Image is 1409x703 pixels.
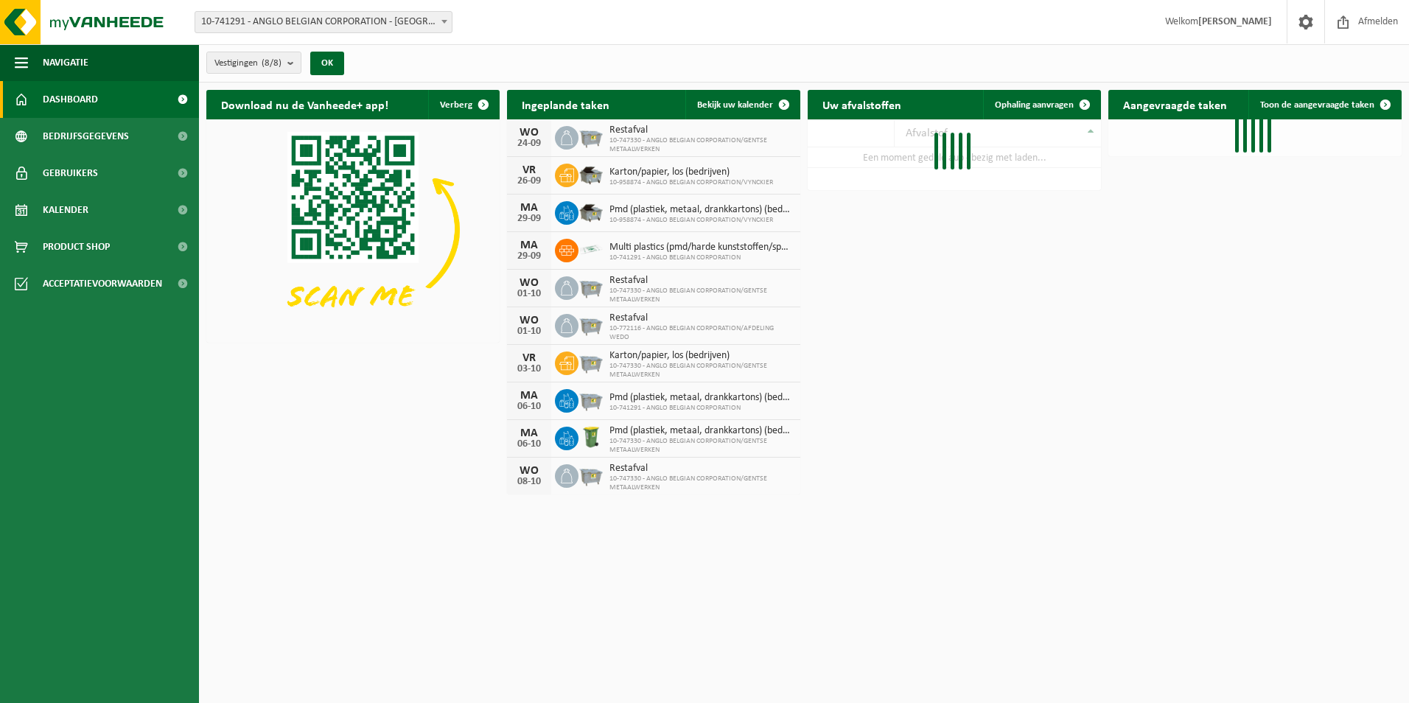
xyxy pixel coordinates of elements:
div: 01-10 [514,289,544,299]
strong: [PERSON_NAME] [1198,16,1272,27]
span: 10-741291 - ANGLO BELGIAN CORPORATION - GENT [195,12,452,32]
img: WB-2500-GAL-GY-01 [578,462,604,487]
span: Restafval [609,125,793,136]
div: 01-10 [514,326,544,337]
div: MA [514,202,544,214]
div: 29-09 [514,214,544,224]
span: 10-747330 - ANGLO BELGIAN CORPORATION/GENTSE METAALWERKEN [609,287,793,304]
div: 08-10 [514,477,544,487]
a: Toon de aangevraagde taken [1248,90,1400,119]
span: Dashboard [43,81,98,118]
a: Bekijk uw kalender [685,90,799,119]
span: 10-741291 - ANGLO BELGIAN CORPORATION [609,404,793,413]
div: WO [514,127,544,139]
span: Pmd (plastiek, metaal, drankkartons) (bedrijven) [609,204,793,216]
img: WB-2500-GAL-GY-01 [578,349,604,374]
h2: Download nu de Vanheede+ app! [206,90,403,119]
img: WB-2500-GAL-GY-01 [578,274,604,299]
span: Pmd (plastiek, metaal, drankkartons) (bedrijven) [609,425,793,437]
span: Bedrijfsgegevens [43,118,129,155]
span: 10-958874 - ANGLO BELGIAN CORPORATION/VYNCKIER [609,178,773,187]
h2: Uw afvalstoffen [808,90,916,119]
span: Pmd (plastiek, metaal, drankkartons) (bedrijven) [609,392,793,404]
div: MA [514,239,544,251]
img: WB-5000-GAL-GY-01 [578,161,604,186]
span: Vestigingen [214,52,282,74]
div: VR [514,164,544,176]
span: 10-741291 - ANGLO BELGIAN CORPORATION - GENT [195,11,452,33]
button: Verberg [428,90,498,119]
div: WO [514,277,544,289]
img: WB-2500-GAL-GY-01 [578,124,604,149]
span: 10-747330 - ANGLO BELGIAN CORPORATION/GENTSE METAALWERKEN [609,437,793,455]
img: Download de VHEPlus App [206,119,500,340]
a: Ophaling aanvragen [983,90,1099,119]
span: Ophaling aanvragen [995,100,1074,110]
div: 06-10 [514,402,544,412]
span: Restafval [609,275,793,287]
span: Karton/papier, los (bedrijven) [609,350,793,362]
span: 10-958874 - ANGLO BELGIAN CORPORATION/VYNCKIER [609,216,793,225]
div: 29-09 [514,251,544,262]
img: WB-2500-GAL-GY-01 [578,387,604,412]
span: Multi plastics (pmd/harde kunststoffen/spanbanden/eps/folie naturel/folie gemeng... [609,242,793,253]
span: 10-747330 - ANGLO BELGIAN CORPORATION/GENTSE METAALWERKEN [609,475,793,492]
div: 24-09 [514,139,544,149]
span: Navigatie [43,44,88,81]
span: Restafval [609,463,793,475]
img: LP-SK-00500-LPE-16 [578,237,604,262]
div: WO [514,315,544,326]
span: Gebruikers [43,155,98,192]
span: 10-747330 - ANGLO BELGIAN CORPORATION/GENTSE METAALWERKEN [609,136,793,154]
img: WB-5000-GAL-GY-01 [578,199,604,224]
span: 10-772116 - ANGLO BELGIAN CORPORATION/AFDELING WEDO [609,324,793,342]
img: WB-0240-HPE-GN-50 [578,424,604,450]
span: Kalender [43,192,88,228]
div: MA [514,390,544,402]
div: VR [514,352,544,364]
span: 10-741291 - ANGLO BELGIAN CORPORATION [609,253,793,262]
span: Karton/papier, los (bedrijven) [609,167,773,178]
h2: Aangevraagde taken [1108,90,1242,119]
img: WB-2500-GAL-GY-01 [578,312,604,337]
div: 03-10 [514,364,544,374]
div: 26-09 [514,176,544,186]
h2: Ingeplande taken [507,90,624,119]
div: WO [514,465,544,477]
count: (8/8) [262,58,282,68]
span: Product Shop [43,228,110,265]
span: Verberg [440,100,472,110]
span: Toon de aangevraagde taken [1260,100,1374,110]
button: Vestigingen(8/8) [206,52,301,74]
span: Restafval [609,312,793,324]
div: 06-10 [514,439,544,450]
span: Bekijk uw kalender [697,100,773,110]
span: Acceptatievoorwaarden [43,265,162,302]
button: OK [310,52,344,75]
span: 10-747330 - ANGLO BELGIAN CORPORATION/GENTSE METAALWERKEN [609,362,793,380]
div: MA [514,427,544,439]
